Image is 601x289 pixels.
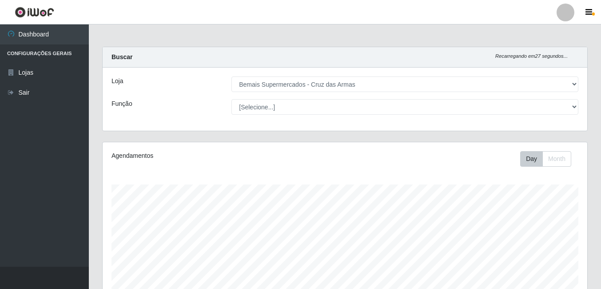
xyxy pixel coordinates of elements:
[495,53,568,59] i: Recarregando em 27 segundos...
[111,76,123,86] label: Loja
[520,151,543,167] button: Day
[542,151,571,167] button: Month
[520,151,578,167] div: Toolbar with button groups
[111,151,298,161] div: Agendamentos
[15,7,54,18] img: CoreUI Logo
[111,53,132,60] strong: Buscar
[111,99,132,108] label: Função
[520,151,571,167] div: First group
